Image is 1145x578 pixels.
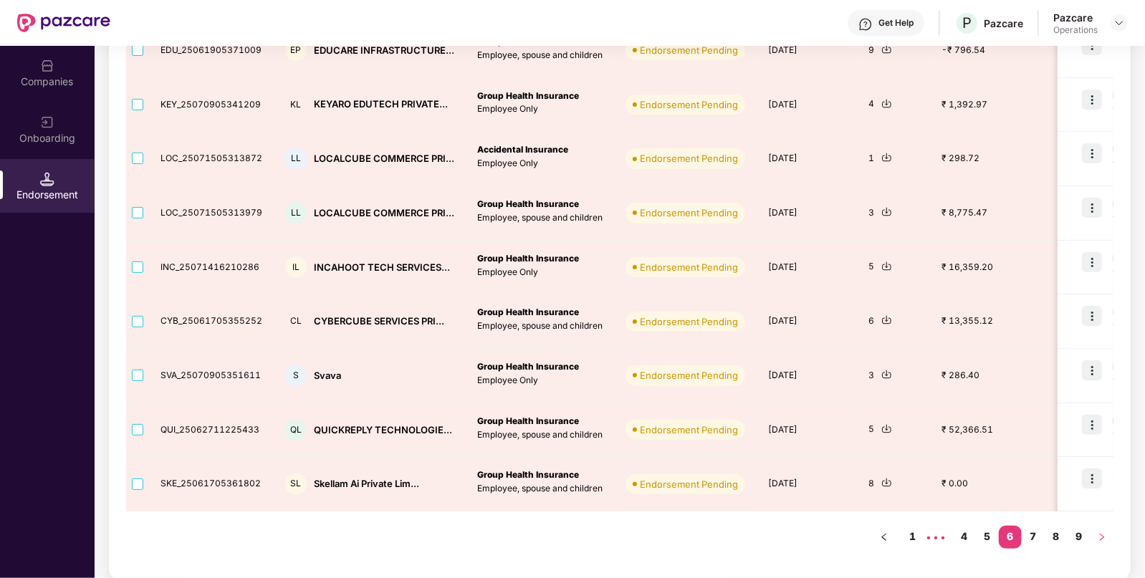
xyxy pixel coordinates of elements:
img: svg+xml;base64,PHN2ZyBpZD0iQ29tcGFuaWVzIiB4bWxucz0iaHR0cDovL3d3dy53My5vcmcvMjAwMC9zdmciIHdpZHRoPS... [40,59,54,73]
div: Get Help [878,17,914,29]
div: 8 [868,477,919,491]
b: Group Health Insurance [477,307,579,317]
td: -₹ 796.54 [930,24,1053,78]
div: Endorsement Pending [640,151,738,165]
td: INC_25071416210286 [149,241,274,295]
a: 8 [1045,526,1068,547]
td: [DATE] [757,457,857,511]
p: Employee Only [477,266,603,279]
td: ₹ 286.40 [930,349,1053,403]
img: svg+xml;base64,PHN2ZyBpZD0iRG93bmxvYWQtMjR4MjQiIHhtbG5zPSJodHRwOi8vd3d3LnczLm9yZy8yMDAwL3N2ZyIgd2... [881,314,892,325]
p: Employee Only [477,374,603,387]
div: 3 [868,369,919,382]
td: [DATE] [757,186,857,241]
li: 5 [976,526,999,549]
img: svg+xml;base64,PHN2ZyBpZD0iRG93bmxvYWQtMjR4MjQiIHhtbG5zPSJodHRwOi8vd3d3LnczLm9yZy8yMDAwL3N2ZyIgd2... [881,98,892,109]
td: SKE_25061705361802 [149,457,274,511]
div: 4 [868,97,919,111]
p: Employee, spouse and children [477,428,603,442]
div: EP [285,39,307,61]
img: icon [1082,306,1102,326]
button: right [1091,526,1113,549]
div: Endorsement Pending [640,206,738,220]
div: Skellam Ai Private Lim... [314,477,419,491]
div: INCAHOOT TECH SERVICES... [314,261,450,274]
div: 6 [868,314,919,328]
td: [DATE] [757,241,857,295]
div: S [285,365,307,386]
p: Employee, spouse and children [477,49,603,62]
div: KL [285,94,307,115]
img: svg+xml;base64,PHN2ZyBpZD0iSGVscC0zMngzMiIgeG1sbnM9Imh0dHA6Ly93d3cudzMub3JnLzIwMDAvc3ZnIiB3aWR0aD... [858,17,873,32]
li: Next Page [1091,526,1113,549]
td: SVA_25070905351611 [149,349,274,403]
td: ₹ 13,355.12 [930,294,1053,349]
img: icon [1082,143,1102,163]
a: 1 [901,526,924,547]
a: 7 [1022,526,1045,547]
td: ₹ 1,392.97 [930,78,1053,133]
img: New Pazcare Logo [17,14,110,32]
a: 9 [1068,526,1091,547]
b: Accidental Insurance [477,144,568,155]
td: LOC_25071505313979 [149,186,274,241]
td: [DATE] [757,349,857,403]
td: ₹ 0.00 [930,457,1053,511]
li: 8 [1045,526,1068,549]
div: QL [285,419,307,440]
div: Endorsement Pending [640,477,738,491]
div: CL [285,311,307,332]
img: svg+xml;base64,PHN2ZyBpZD0iRG93bmxvYWQtMjR4MjQiIHhtbG5zPSJodHRwOi8vd3d3LnczLm9yZy8yMDAwL3N2ZyIgd2... [881,152,892,163]
td: QUI_25062711225433 [149,403,274,458]
div: Endorsement Pending [640,314,738,329]
div: Svava [314,369,341,382]
button: left [873,526,896,549]
div: 1 [868,152,919,165]
a: 6 [999,526,1022,547]
td: ₹ 298.72 [930,132,1053,186]
img: icon [1082,415,1102,435]
img: svg+xml;base64,PHN2ZyBpZD0iRHJvcGRvd24tMzJ4MzIiIHhtbG5zPSJodHRwOi8vd3d3LnczLm9yZy8yMDAwL3N2ZyIgd2... [1113,17,1125,29]
li: 4 [953,526,976,549]
img: svg+xml;base64,PHN2ZyBpZD0iRG93bmxvYWQtMjR4MjQiIHhtbG5zPSJodHRwOi8vd3d3LnczLm9yZy8yMDAwL3N2ZyIgd2... [881,477,892,488]
div: IL [285,256,307,278]
li: 1 [901,526,924,549]
div: SL [285,473,307,495]
td: KEY_25070905341209 [149,78,274,133]
span: left [880,533,888,541]
span: ••• [924,526,947,549]
li: 7 [1022,526,1045,549]
img: svg+xml;base64,PHN2ZyBpZD0iRG93bmxvYWQtMjR4MjQiIHhtbG5zPSJodHRwOi8vd3d3LnczLm9yZy8yMDAwL3N2ZyIgd2... [881,423,892,434]
img: icon [1082,252,1102,272]
div: QUICKREPLY TECHNOLOGIE... [314,423,452,437]
div: 5 [868,423,919,436]
img: svg+xml;base64,PHN2ZyBpZD0iRG93bmxvYWQtMjR4MjQiIHhtbG5zPSJodHRwOi8vd3d3LnczLm9yZy8yMDAwL3N2ZyIgd2... [881,206,892,217]
img: svg+xml;base64,PHN2ZyBpZD0iRG93bmxvYWQtMjR4MjQiIHhtbG5zPSJodHRwOi8vd3d3LnczLm9yZy8yMDAwL3N2ZyIgd2... [881,261,892,271]
p: Employee Only [477,102,603,116]
td: LOC_25071505313872 [149,132,274,186]
div: LL [285,148,307,170]
div: Endorsement Pending [640,260,738,274]
img: icon [1082,360,1102,380]
li: 9 [1068,526,1091,549]
p: Employee, spouse and children [477,211,603,225]
img: svg+xml;base64,PHN2ZyBpZD0iRG93bmxvYWQtMjR4MjQiIHhtbG5zPSJodHRwOi8vd3d3LnczLm9yZy8yMDAwL3N2ZyIgd2... [881,44,892,54]
li: 6 [999,526,1022,549]
td: CYB_25061705355252 [149,294,274,349]
div: 5 [868,260,919,274]
div: LL [285,202,307,223]
div: KEYARO EDUTECH PRIVATE... [314,97,448,111]
b: Group Health Insurance [477,469,579,480]
div: Endorsement Pending [640,97,738,112]
b: Group Health Insurance [477,90,579,101]
span: right [1098,533,1106,541]
td: ₹ 16,359.20 [930,241,1053,295]
b: Group Health Insurance [477,415,579,426]
td: ₹ 52,366.51 [930,403,1053,458]
b: Group Health Insurance [477,253,579,264]
div: CYBERCUBE SERVICES PRI... [314,314,444,328]
div: Endorsement Pending [640,368,738,382]
img: svg+xml;base64,PHN2ZyB3aWR0aD0iMTQuNSIgaGVpZ2h0PSIxNC41IiB2aWV3Qm94PSIwIDAgMTYgMTYiIGZpbGw9Im5vbm... [40,172,54,186]
div: Pazcare [1053,11,1098,24]
img: icon [1082,468,1102,488]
